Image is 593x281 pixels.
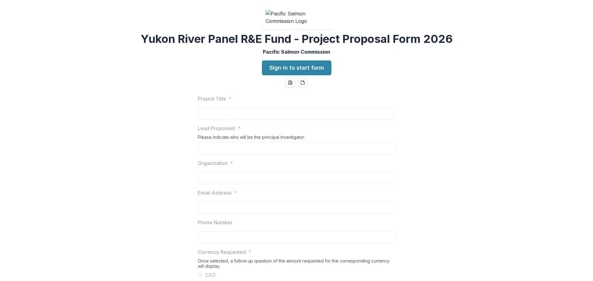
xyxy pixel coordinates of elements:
img: Pacific Salmon Commission Logo [266,10,327,25]
div: Please indicate who will be the principal investigator. [198,134,395,142]
p: Lead Proponent [198,125,235,132]
button: word-download [285,78,295,88]
span: CAD [205,271,216,279]
button: pdf-download [298,78,308,88]
p: Project Title [198,95,226,102]
p: Email Address [198,189,231,196]
p: Pacific Salmon Commission [263,48,330,56]
div: Once selected, a follow up question of the amount requested for the corresponding currency will d... [198,258,395,271]
p: Currency Requested [198,248,246,256]
h2: Yukon River Panel R&E Fund - Project Proposal Form 2026 [141,32,453,46]
p: Organization [198,159,228,167]
a: Sign in to start form [262,60,331,75]
p: Phone Number [198,219,233,226]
